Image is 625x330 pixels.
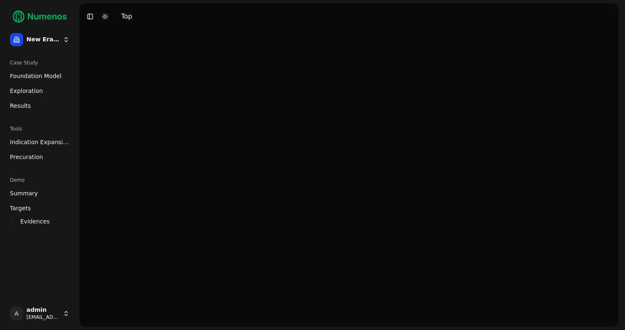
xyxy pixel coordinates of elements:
[20,217,50,226] span: Evidences
[26,306,60,314] span: admin
[7,69,73,83] a: Foundation Model
[26,36,60,43] span: New Era Therapeutics
[7,202,73,215] a: Targets
[26,314,60,321] span: [EMAIL_ADDRESS]
[10,204,31,212] span: Targets
[10,87,43,95] span: Exploration
[7,30,73,50] button: New Era Therapeutics
[7,7,73,26] img: Numenos
[17,216,63,227] a: Evidences
[7,84,73,97] a: Exploration
[10,189,38,197] span: Summary
[10,307,23,320] span: A
[7,173,73,187] div: Demo
[10,153,43,161] span: Precuration
[7,122,73,135] div: Tools
[7,187,73,200] a: Summary
[7,304,73,323] button: Aadmin[EMAIL_ADDRESS]
[121,12,132,21] div: Top
[10,138,69,146] span: Indication Expansion
[7,150,73,164] a: Precuration
[7,56,73,69] div: Case Study
[10,102,31,110] span: Results
[7,135,73,149] a: Indication Expansion
[10,72,62,80] span: Foundation Model
[7,99,73,112] a: Results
